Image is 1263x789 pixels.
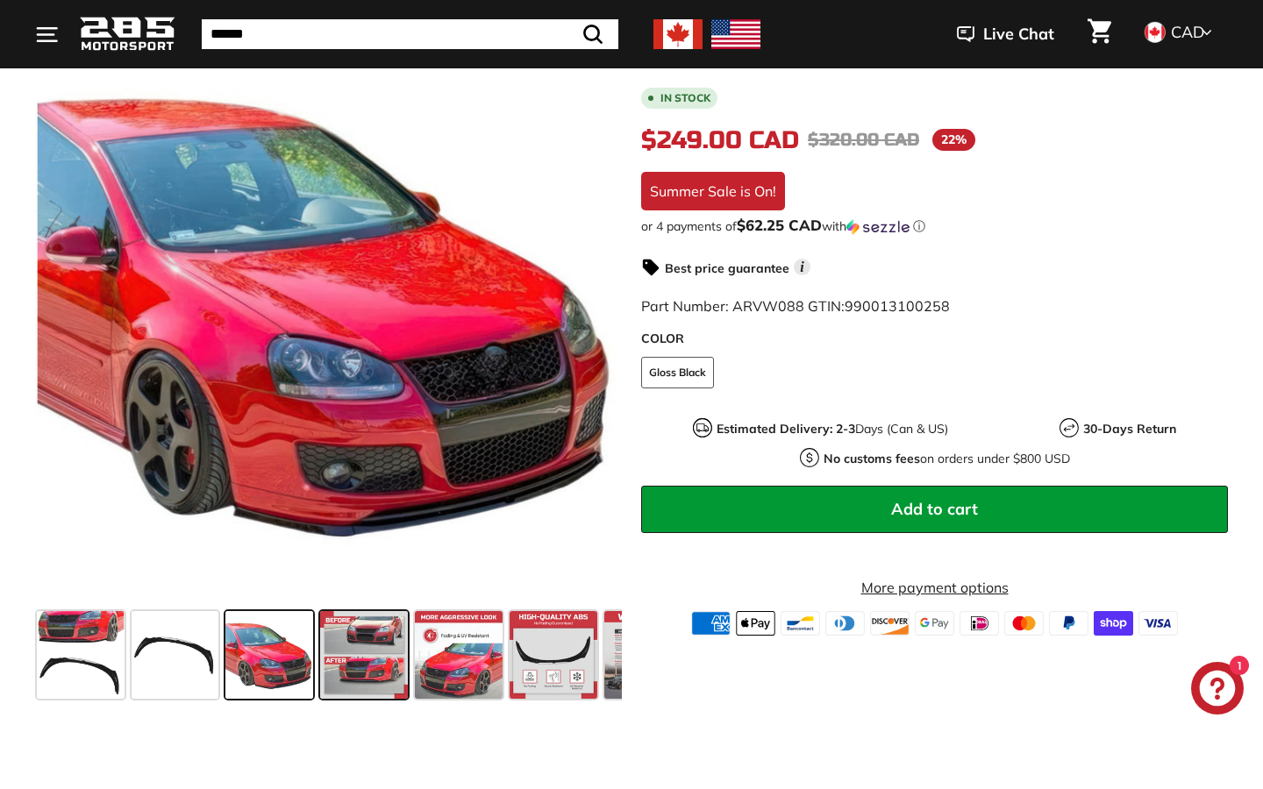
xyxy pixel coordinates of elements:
img: paypal [1049,611,1088,636]
span: $320.00 CAD [808,129,919,151]
label: COLOR [641,330,1228,348]
div: or 4 payments of with [641,217,1228,235]
button: Add to cart [641,486,1228,533]
span: Add to cart [891,499,978,519]
span: CAD [1171,22,1204,42]
img: Logo_285_Motorsport_areodynamics_components [79,14,175,55]
strong: 30-Days Return [1083,421,1176,437]
img: american_express [691,611,731,636]
img: apple_pay [736,611,775,636]
strong: Best price guarantee [665,260,789,276]
span: i [794,259,810,275]
input: Search [202,19,618,49]
img: Sezzle [846,219,910,235]
p: on orders under $800 USD [824,450,1070,468]
div: or 4 payments of$62.25 CADwithSezzle Click to learn more about Sezzle [641,217,1228,235]
img: shopify_pay [1094,611,1133,636]
inbox-online-store-chat: Shopify online store chat [1186,662,1249,719]
span: $249.00 CAD [641,125,799,155]
a: Cart [1077,4,1122,64]
h1: Retro Style Front Lip Splitter - [DATE]-[DATE] Golf Mk5 GTI / R32 [641,18,1228,72]
a: More payment options [641,577,1228,598]
button: Live Chat [934,12,1077,56]
img: discover [870,611,910,636]
img: diners_club [825,611,865,636]
span: 22% [932,129,975,151]
img: ideal [960,611,999,636]
span: $62.25 CAD [737,216,822,234]
b: In stock [660,93,710,103]
span: 990013100258 [845,297,950,315]
img: visa [1138,611,1178,636]
strong: No customs fees [824,451,920,466]
span: Live Chat [983,23,1054,46]
p: Days (Can & US) [717,420,948,438]
img: bancontact [781,611,820,636]
img: master [1004,611,1044,636]
strong: Estimated Delivery: 2-3 [717,421,855,437]
div: Summer Sale is On! [641,172,785,210]
span: Part Number: ARVW088 GTIN: [641,297,950,315]
img: google_pay [915,611,954,636]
